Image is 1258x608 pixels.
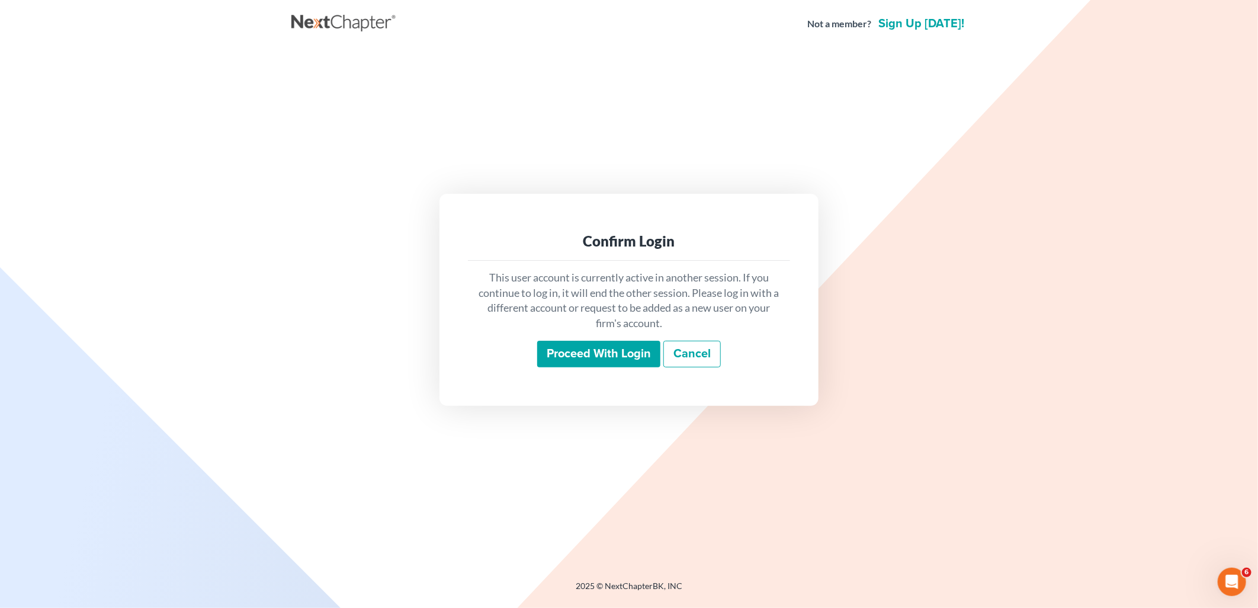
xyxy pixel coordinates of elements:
[807,17,871,31] strong: Not a member?
[477,232,781,251] div: Confirm Login
[876,18,967,30] a: Sign up [DATE]!
[1218,568,1246,596] iframe: Intercom live chat
[663,341,721,368] a: Cancel
[537,341,660,368] input: Proceed with login
[477,270,781,331] p: This user account is currently active in another session. If you continue to log in, it will end ...
[291,580,967,601] div: 2025 © NextChapterBK, INC
[1242,568,1251,577] span: 6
